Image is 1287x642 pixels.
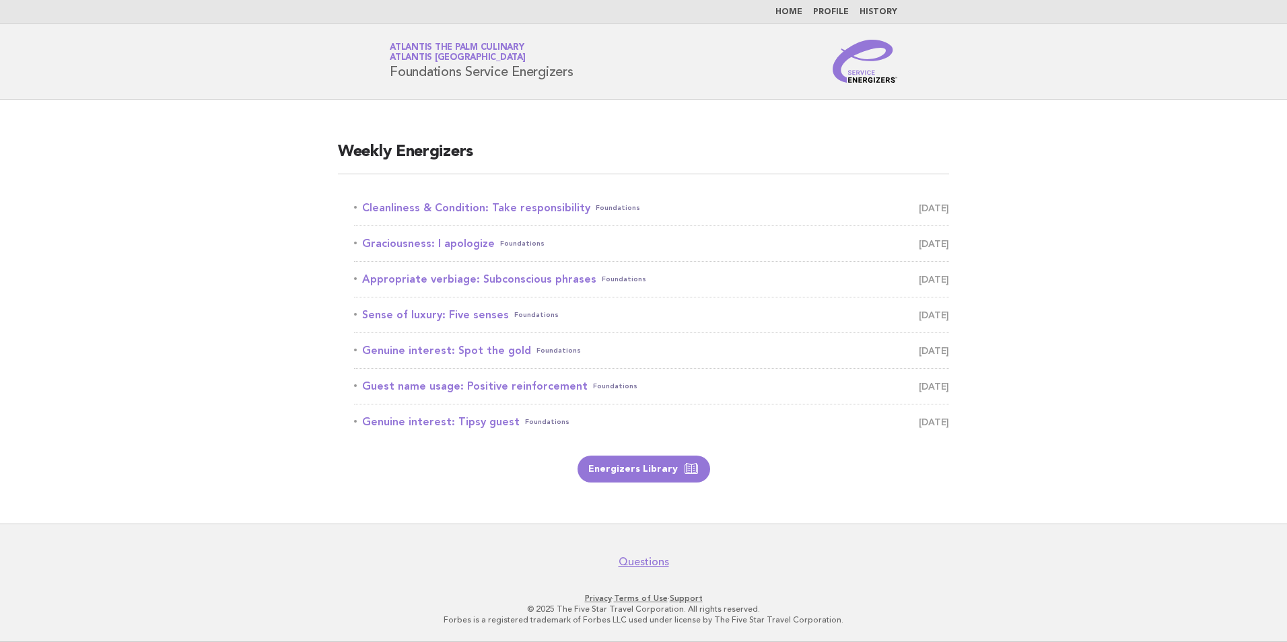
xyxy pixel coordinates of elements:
[232,604,1055,614] p: © 2025 The Five Star Travel Corporation. All rights reserved.
[354,413,949,431] a: Genuine interest: Tipsy guestFoundations [DATE]
[232,593,1055,604] p: · ·
[338,141,949,174] h2: Weekly Energizers
[578,456,710,483] a: Energizers Library
[919,234,949,253] span: [DATE]
[585,594,612,603] a: Privacy
[232,614,1055,625] p: Forbes is a registered trademark of Forbes LLC used under license by The Five Star Travel Corpora...
[596,199,640,217] span: Foundations
[354,270,949,289] a: Appropriate verbiage: Subconscious phrasesFoundations [DATE]
[500,234,545,253] span: Foundations
[525,413,569,431] span: Foundations
[833,40,897,83] img: Service Energizers
[390,54,526,63] span: Atlantis [GEOGRAPHIC_DATA]
[614,594,668,603] a: Terms of Use
[602,270,646,289] span: Foundations
[354,306,949,324] a: Sense of luxury: Five sensesFoundations [DATE]
[919,413,949,431] span: [DATE]
[775,8,802,16] a: Home
[813,8,849,16] a: Profile
[354,234,949,253] a: Graciousness: I apologizeFoundations [DATE]
[670,594,703,603] a: Support
[619,555,669,569] a: Questions
[860,8,897,16] a: History
[919,377,949,396] span: [DATE]
[514,306,559,324] span: Foundations
[919,306,949,324] span: [DATE]
[354,341,949,360] a: Genuine interest: Spot the goldFoundations [DATE]
[919,199,949,217] span: [DATE]
[390,44,573,79] h1: Foundations Service Energizers
[354,199,949,217] a: Cleanliness & Condition: Take responsibilityFoundations [DATE]
[536,341,581,360] span: Foundations
[390,43,526,62] a: Atlantis The Palm CulinaryAtlantis [GEOGRAPHIC_DATA]
[354,377,949,396] a: Guest name usage: Positive reinforcementFoundations [DATE]
[919,270,949,289] span: [DATE]
[593,377,637,396] span: Foundations
[919,341,949,360] span: [DATE]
